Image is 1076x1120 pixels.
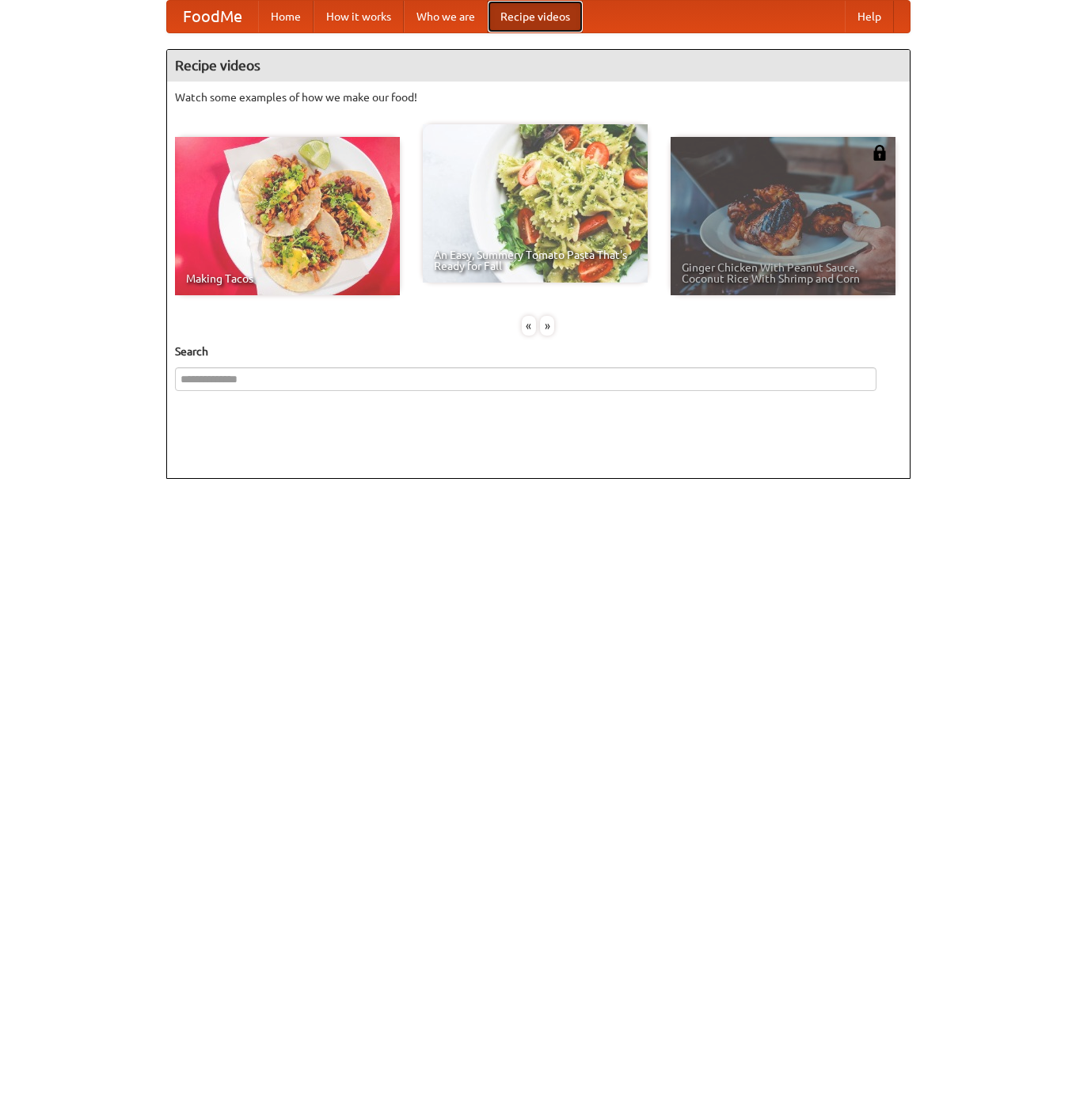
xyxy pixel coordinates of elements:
p: Watch some examples of how we make our food! [175,89,902,105]
a: Help [845,1,894,32]
a: FoodMe [167,1,258,32]
a: Making Tacos [175,137,400,295]
h5: Search [175,344,902,359]
a: An Easy, Summery Tomato Pasta That's Ready for Fall [423,124,648,283]
a: Who we are [404,1,488,32]
a: Recipe videos [488,1,583,32]
a: How it works [314,1,404,32]
h4: Recipe videos [167,50,910,82]
span: Making Tacos [186,273,389,284]
div: « [522,316,536,336]
a: Home [258,1,314,32]
img: 483408.png [872,145,888,161]
div: » [540,316,554,336]
span: An Easy, Summery Tomato Pasta That's Ready for Fall [434,249,637,271]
